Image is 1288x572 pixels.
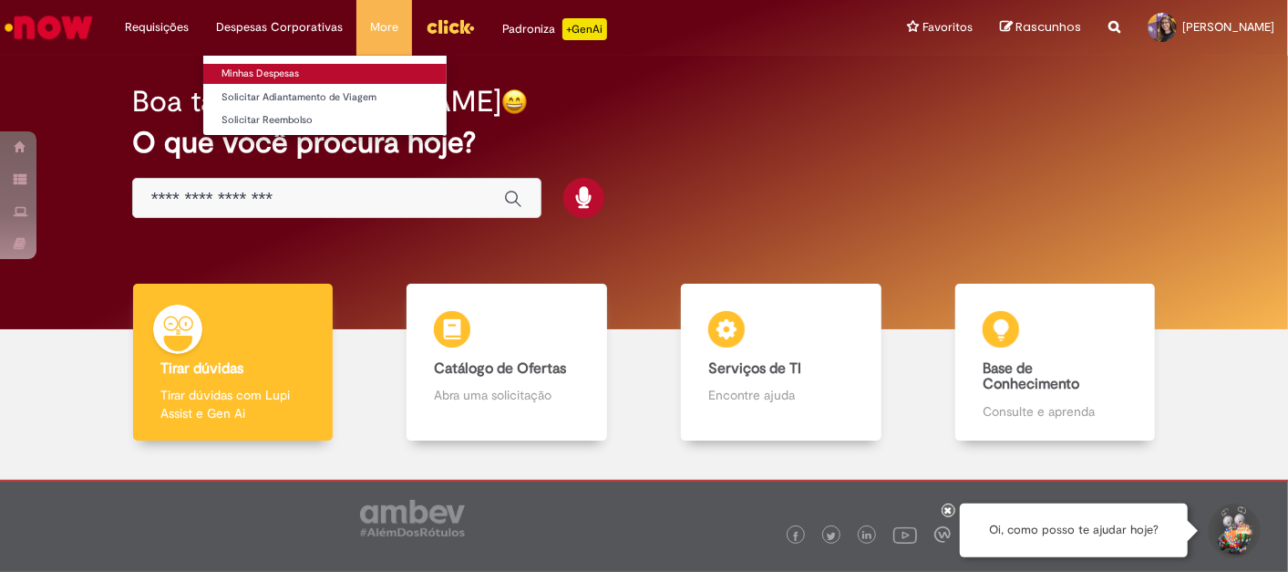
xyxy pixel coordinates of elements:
[862,531,871,542] img: logo_footer_linkedin.png
[160,386,305,422] p: Tirar dúvidas com Lupi Assist e Gen Ai
[434,386,579,404] p: Abra uma solicitação
[160,359,243,378] b: Tirar dúvidas
[501,88,528,115] img: happy-face.png
[132,86,501,118] h2: Boa tarde, [PERSON_NAME]
[370,284,644,442] a: Catálogo de Ofertas Abra uma solicitação
[983,402,1128,421] p: Consulte e aprenda
[202,55,448,136] ul: Despesas Corporativas
[708,359,801,378] b: Serviços de TI
[983,359,1079,394] b: Base de Conhecimento
[132,127,1156,159] h2: O que você procura hoje?
[827,532,836,541] img: logo_footer_twitter.png
[1000,19,1081,36] a: Rascunhos
[203,64,447,84] a: Minhas Despesas
[434,359,566,378] b: Catálogo de Ofertas
[216,18,343,36] span: Despesas Corporativas
[644,284,919,442] a: Serviços de TI Encontre ajuda
[426,13,475,40] img: click_logo_yellow_360x200.png
[370,18,398,36] span: More
[934,526,951,543] img: logo_footer_workplace.png
[2,9,96,46] img: ServiceNow
[893,523,917,546] img: logo_footer_youtube.png
[918,284,1192,442] a: Base de Conhecimento Consulte e aprenda
[502,18,607,40] div: Padroniza
[1182,19,1274,35] span: [PERSON_NAME]
[791,532,800,541] img: logo_footer_facebook.png
[125,18,189,36] span: Requisições
[1206,504,1261,558] button: Iniciar Conversa de Suporte
[960,504,1188,557] div: Oi, como posso te ajudar hoje?
[203,88,447,108] a: Solicitar Adiantamento de Viagem
[360,500,465,536] img: logo_footer_ambev_rotulo_gray.png
[203,110,447,130] a: Solicitar Reembolso
[708,386,853,404] p: Encontre ajuda
[562,18,607,40] p: +GenAi
[922,18,973,36] span: Favoritos
[1015,18,1081,36] span: Rascunhos
[96,284,370,442] a: Tirar dúvidas Tirar dúvidas com Lupi Assist e Gen Ai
